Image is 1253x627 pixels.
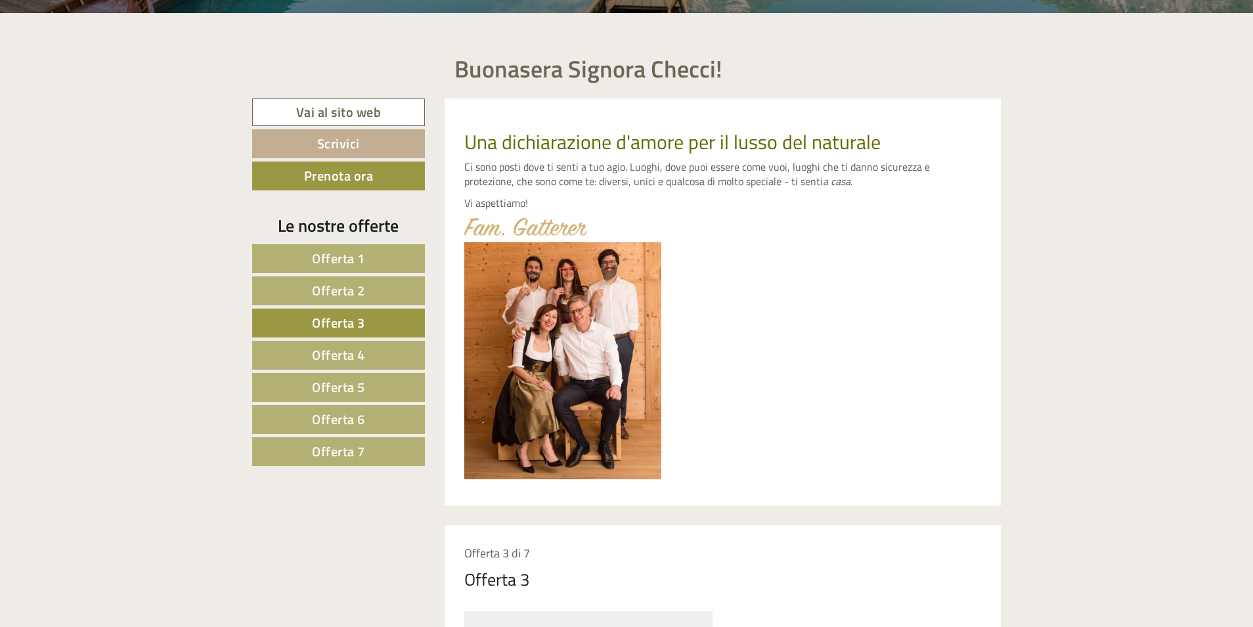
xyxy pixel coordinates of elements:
[312,313,365,333] span: Offerta 3
[312,248,365,269] span: Offerta 1
[312,409,365,429] span: Offerta 6
[312,345,365,365] span: Offerta 4
[252,129,425,158] a: Scrivici
[312,377,365,397] span: Offerta 5
[464,544,530,562] span: Offerta 3 di 7
[252,162,425,190] a: Prenota ora
[823,173,828,189] em: a
[312,280,365,301] span: Offerta 2
[464,567,530,592] div: Offerta 3
[831,173,850,189] em: casa
[464,242,661,479] img: image
[454,56,722,82] h1: Buonasera Signora Checci!
[252,213,425,238] div: Le nostre offerte
[464,196,982,211] p: Vi aspettiamo!
[252,98,425,127] a: Vai al sito web
[464,160,982,190] p: Ci sono posti dove ti senti a tuo agio. Luoghi, dove puoi essere come vuoi, luoghi che ti danno s...
[312,441,365,462] span: Offerta 7
[464,217,587,236] img: image
[464,127,881,157] span: Una dichiarazione d'amore per il lusso del naturale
